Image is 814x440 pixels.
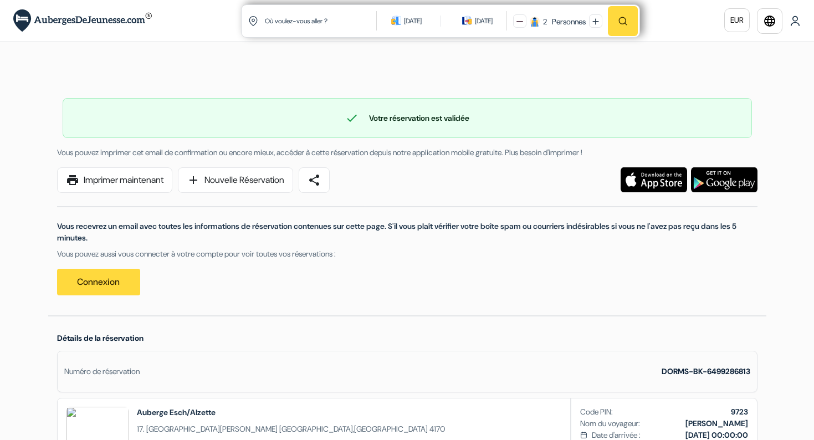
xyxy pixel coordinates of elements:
a: addNouvelle Réservation [178,167,293,193]
img: User Icon [790,16,801,27]
div: Personnes [549,16,586,28]
span: Vous pouvez imprimer cet email de confirmation ou encore mieux, accéder à cette réservation depui... [57,147,582,157]
b: [PERSON_NAME] [685,418,748,428]
img: Téléchargez l'application gratuite [691,167,757,192]
p: Vous pouvez aussi vous connecter à votre compte pour voir toutes vos réservations : [57,248,757,260]
img: minus [516,18,523,25]
span: Détails de la réservation [57,333,144,343]
span: Code PIN: [580,406,613,418]
h2: Auberge Esch/Alzette [137,407,445,418]
span: 4170 [429,424,445,434]
a: language [757,8,782,34]
a: share [299,167,330,193]
span: print [66,173,79,187]
a: EUR [724,8,750,32]
img: AubergesDeJeunesse.com [13,9,152,32]
span: add [187,173,200,187]
div: Numéro de réservation [64,366,140,377]
p: Vous recevrez un email avec toutes les informations de réservation contenues sur cette page. S'il... [57,221,757,244]
i: language [763,14,776,28]
span: [GEOGRAPHIC_DATA] [279,424,353,434]
div: Votre réservation est validée [63,111,751,125]
div: 2 [543,16,547,28]
b: 9723 [731,407,748,417]
span: check [345,111,359,125]
img: calendarIcon icon [391,16,401,25]
strong: DORMS-BK-6499286813 [662,366,750,376]
span: share [308,173,321,187]
span: Nom du voyageur: [580,418,640,429]
div: [DATE] [475,16,493,27]
img: guest icon [530,17,540,27]
span: [GEOGRAPHIC_DATA] [354,424,428,434]
input: Ville, université ou logement [264,7,378,34]
b: [DATE] 00:00:00 [685,430,748,440]
a: printImprimer maintenant [57,167,172,193]
img: location icon [248,16,258,26]
span: 17. [GEOGRAPHIC_DATA][PERSON_NAME] [137,424,278,434]
span: , [137,423,445,435]
div: [DATE] [404,16,422,27]
a: Connexion [57,269,140,295]
img: calendarIcon icon [462,16,472,25]
img: Téléchargez l'application gratuite [621,167,687,192]
img: plus [592,18,599,25]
